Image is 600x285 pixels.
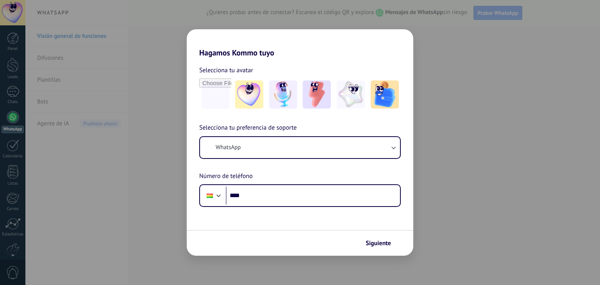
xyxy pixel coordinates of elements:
[269,80,297,109] img: -2.jpeg
[235,80,263,109] img: -1.jpeg
[199,171,253,182] span: Número de teléfono
[303,80,331,109] img: -3.jpeg
[199,65,253,75] span: Selecciona tu avatar
[362,237,402,250] button: Siguiente
[366,240,391,246] span: Siguiente
[216,144,241,151] span: WhatsApp
[200,137,400,158] button: WhatsApp
[199,123,297,133] span: Selecciona tu preferencia de soporte
[202,187,217,204] div: Bolivia: + 591
[187,29,413,57] h2: Hagamos Kommo tuyo
[371,80,399,109] img: -5.jpeg
[337,80,365,109] img: -4.jpeg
